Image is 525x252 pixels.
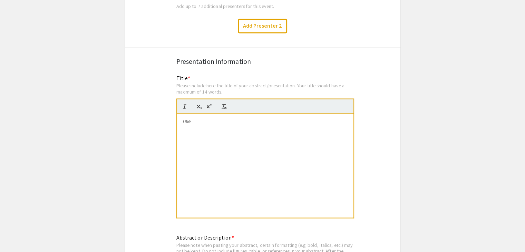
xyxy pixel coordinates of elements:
span: Add up to 7 additional presenters for this event. [176,3,274,9]
mat-label: Abstract or Description [176,234,234,241]
iframe: Chat [5,221,29,247]
div: Presentation Information [176,56,349,67]
button: Add Presenter 2 [238,19,287,33]
div: Please include here the title of your abstract/presentation. Your title should have a maximum of ... [176,83,354,95]
mat-label: Title [176,75,191,82]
